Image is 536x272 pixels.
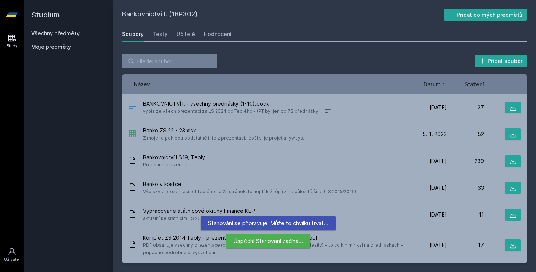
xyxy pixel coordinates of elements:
span: [DATE] [430,104,447,111]
a: Testy [153,27,167,42]
input: Hledej soubor [122,54,217,68]
span: BANKOVNICTVÍ I. - všechny přednášky (1-10).docx [143,100,331,108]
button: Stažení [465,80,484,88]
span: aktuální ke státnicím LS 2013 [143,215,255,222]
button: Přidat soubor [475,55,527,67]
div: Testy [153,31,167,38]
div: 63 [447,184,484,192]
a: Uživatel [1,243,22,266]
span: PDF obsahuje vsechny prezentace (pokud tam nejaky slide neni, tak neni dulezity) + to co k nim ri... [143,241,406,256]
div: DOCX [128,102,137,113]
a: Hodnocení [204,27,232,42]
span: Moje předměty [31,43,71,51]
span: [DATE] [430,157,447,165]
div: Stahování se připravuje. Může to chvilku trvat… [201,216,336,230]
div: 52 [447,131,484,138]
div: Úspěch! Stahovaní začíná… [226,234,310,248]
div: 17 [447,241,484,249]
span: Z mojeho pohledu podstatné info z prezentací, lepší si je projet anyways. [143,134,304,142]
button: Název [134,80,150,88]
span: Přepsané prezentace [143,161,205,169]
div: Soubory [122,31,144,38]
span: Bankovnictví LS19, Teplý [143,154,205,161]
span: [DATE] [430,241,447,249]
div: Hodnocení [204,31,232,38]
h2: Bankovnictví I. (1BP302) [122,9,444,21]
div: Učitelé [176,31,195,38]
span: Vypracované státnicové okruhy Finance KBP [143,207,255,215]
span: 5. 1. 2023 [422,131,447,138]
div: Uživatel [4,257,20,262]
div: 27 [447,104,484,111]
div: Study [7,43,17,49]
button: Přidat do mých předmětů [444,9,527,21]
div: 239 [447,157,484,165]
span: [DATE] [430,184,447,192]
div: 11 [447,211,484,218]
button: Datum [424,80,447,88]
span: Komplet ZS 2014 Teply - prezentace s poznamkani z prednasek v pdf [143,234,406,241]
span: Banko v kostce [143,180,356,188]
span: výpis ze všech prezentací za LS 2024 od Teplého - (PT byl jen do 7B přednášky) + ZT [143,108,331,115]
a: Učitelé [176,27,195,42]
span: [DATE] [430,211,447,218]
a: Všechny předměty [31,30,80,36]
span: Banko ZS 22 - 23.xlsx [143,127,304,134]
a: Soubory [122,27,144,42]
a: Study [1,30,22,52]
span: Datum [424,80,441,88]
span: Výpisky z prezentací od Teplého na 25 stránek, to nejdůležitější z nejdůležitějšího (LS 2015/2016) [143,188,356,195]
div: XLSX [128,129,137,140]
